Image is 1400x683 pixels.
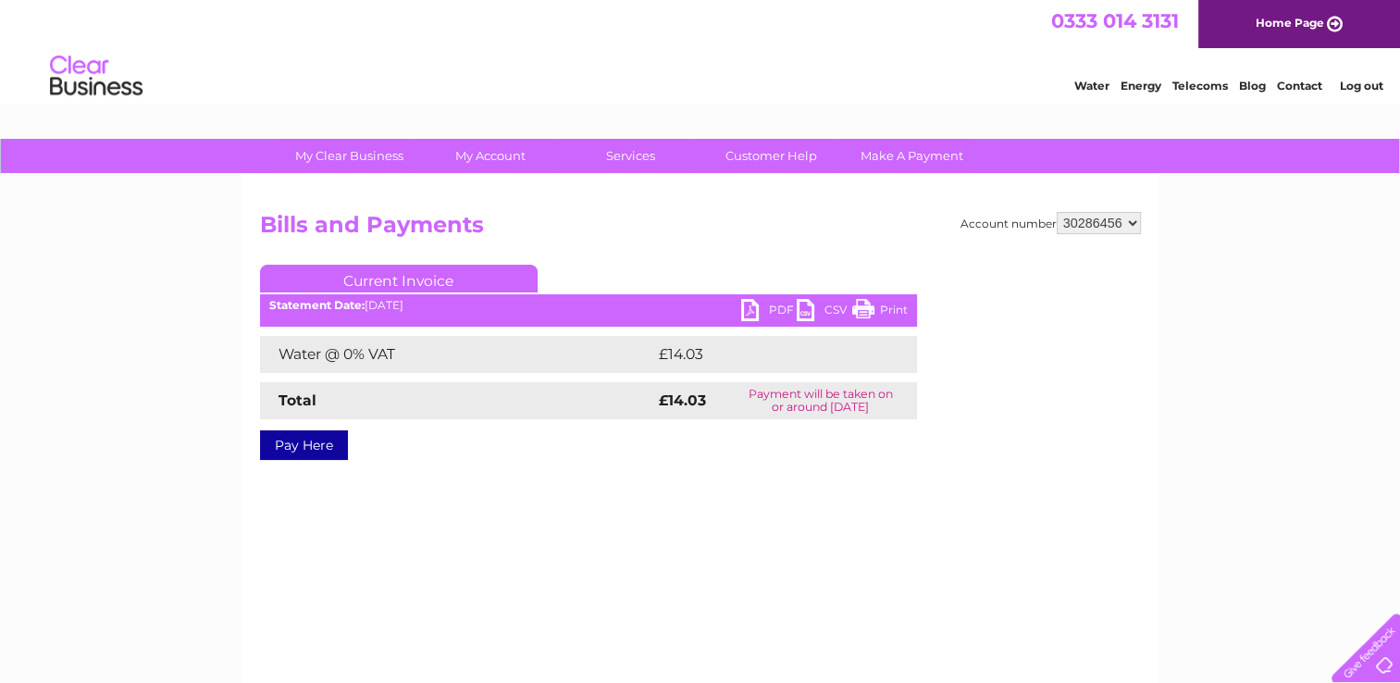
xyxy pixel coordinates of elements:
td: Water @ 0% VAT [260,336,654,373]
a: Pay Here [260,430,348,460]
div: Clear Business is a trading name of Verastar Limited (registered in [GEOGRAPHIC_DATA] No. 3667643... [264,10,1138,90]
td: £14.03 [654,336,878,373]
a: Log out [1339,79,1382,93]
div: [DATE] [260,299,917,312]
a: Make A Payment [836,139,988,173]
a: Print [852,299,908,326]
a: Customer Help [695,139,848,173]
a: Blog [1239,79,1266,93]
b: Statement Date: [269,298,365,312]
div: Account number [960,212,1141,234]
strong: £14.03 [659,391,706,409]
a: Contact [1277,79,1322,93]
a: Current Invoice [260,265,538,292]
h2: Bills and Payments [260,212,1141,247]
a: CSV [797,299,852,326]
a: Telecoms [1172,79,1228,93]
a: My Clear Business [273,139,426,173]
strong: Total [279,391,316,409]
a: PDF [741,299,797,326]
img: logo.png [49,48,143,105]
a: Services [554,139,707,173]
td: Payment will be taken on or around [DATE] [725,382,917,419]
a: Water [1074,79,1109,93]
a: 0333 014 3131 [1051,9,1179,32]
a: Energy [1121,79,1161,93]
a: My Account [414,139,566,173]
